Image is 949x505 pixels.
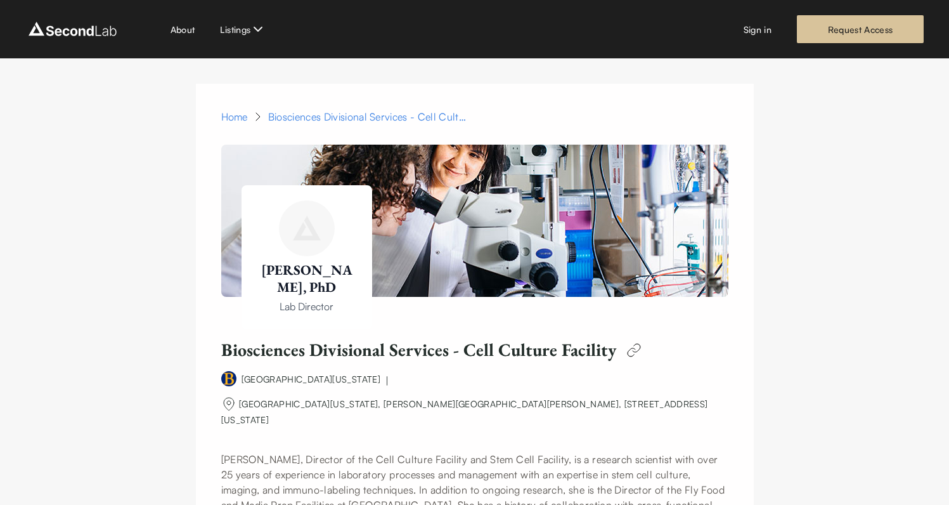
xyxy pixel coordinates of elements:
[744,23,771,36] a: Sign in
[221,339,616,361] h1: Biosciences Divisional Services - Cell Culture Facility
[171,23,195,36] a: About
[797,15,924,43] a: Request Access
[293,216,321,240] img: Alison Killilea, PhD
[259,299,354,314] p: Lab Director
[621,338,647,363] img: edit
[25,19,120,39] img: logo
[220,22,266,37] button: Listings
[221,371,236,386] img: university
[385,373,389,388] div: |
[221,145,728,297] img: Alison Killilea, PhD
[221,109,248,124] a: Home
[259,261,354,296] h1: [PERSON_NAME], PhD
[268,109,471,124] div: Biosciences Divisional Services - Cell Culture Facility
[221,397,236,412] img: org-name
[221,398,708,425] span: [GEOGRAPHIC_DATA][US_STATE], [PERSON_NAME][GEOGRAPHIC_DATA][PERSON_NAME], [STREET_ADDRESS][US_STATE]
[242,374,380,384] a: [GEOGRAPHIC_DATA][US_STATE]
